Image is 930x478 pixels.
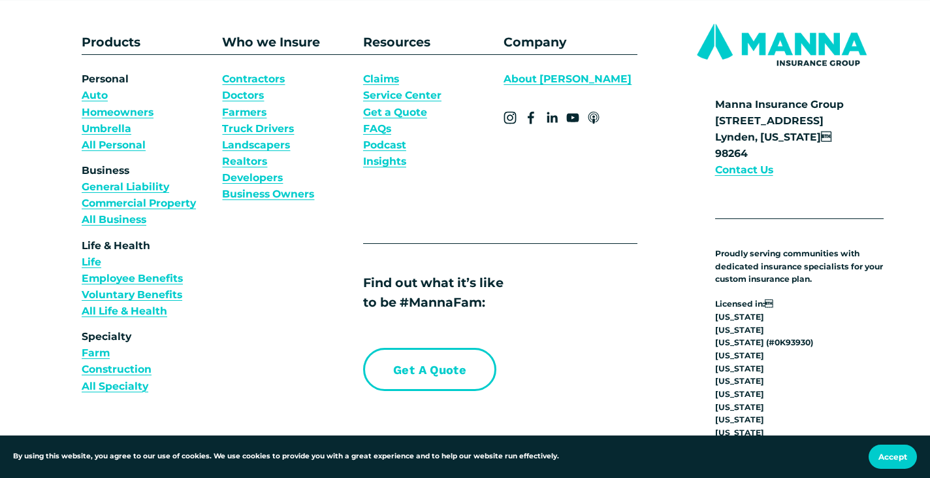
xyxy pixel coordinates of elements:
[545,111,558,124] a: LinkedIn
[504,71,632,87] a: About [PERSON_NAME]
[82,286,182,303] a: Voluntary Benefits
[222,186,314,202] a: Business Owners
[82,87,108,103] a: Auto
[363,71,399,87] a: Claims
[504,111,517,124] a: Instagram
[82,137,146,153] a: All Personal
[715,247,884,286] p: Proudly serving communities with dedicated insurance specialists for your custom insurance plan.
[82,361,152,377] a: Construction
[504,32,637,52] p: Company
[222,32,355,52] p: Who we Insure
[587,111,600,124] a: Apple Podcasts
[363,104,427,120] a: Get a Quote
[82,378,148,394] a: All Specialty
[82,195,196,211] a: Commercial Property
[715,98,844,160] strong: Manna Insurance Group [STREET_ADDRESS] Lynden, [US_STATE] 98264
[715,162,773,178] a: Contact Us
[82,211,146,228] a: All Business
[82,254,101,270] a: Life
[524,111,537,124] a: Facebook
[82,345,110,361] a: Farm
[878,452,907,462] span: Accept
[82,162,215,228] p: Business
[363,348,496,391] a: Get a Quote
[363,273,602,313] p: Find out what it’s like to be #MannaFam:
[82,104,153,120] a: Homeowners
[82,303,167,319] a: All Life & Health
[82,71,215,153] p: Personal
[222,71,294,186] a: ContractorsDoctorsFarmersTruck DriversLandscapersRealtorsDevelopers
[363,87,441,103] a: Service Center
[82,179,169,195] a: General Liability
[869,445,917,469] button: Accept
[363,153,406,169] a: Insights
[566,111,579,124] a: YouTube
[82,32,180,52] p: Products
[363,32,496,52] p: Resources
[13,451,559,462] p: By using this website, you agree to our use of cookies. We use cookies to provide you with a grea...
[82,328,215,394] p: Specialty
[715,163,773,176] strong: Contact Us
[775,337,813,347] strong: 0K93930)
[363,120,391,137] a: FAQs
[82,120,131,137] a: Umbrella
[82,270,183,286] a: Employee Benefits
[82,237,215,320] p: Life & Health
[363,137,406,153] a: Podcast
